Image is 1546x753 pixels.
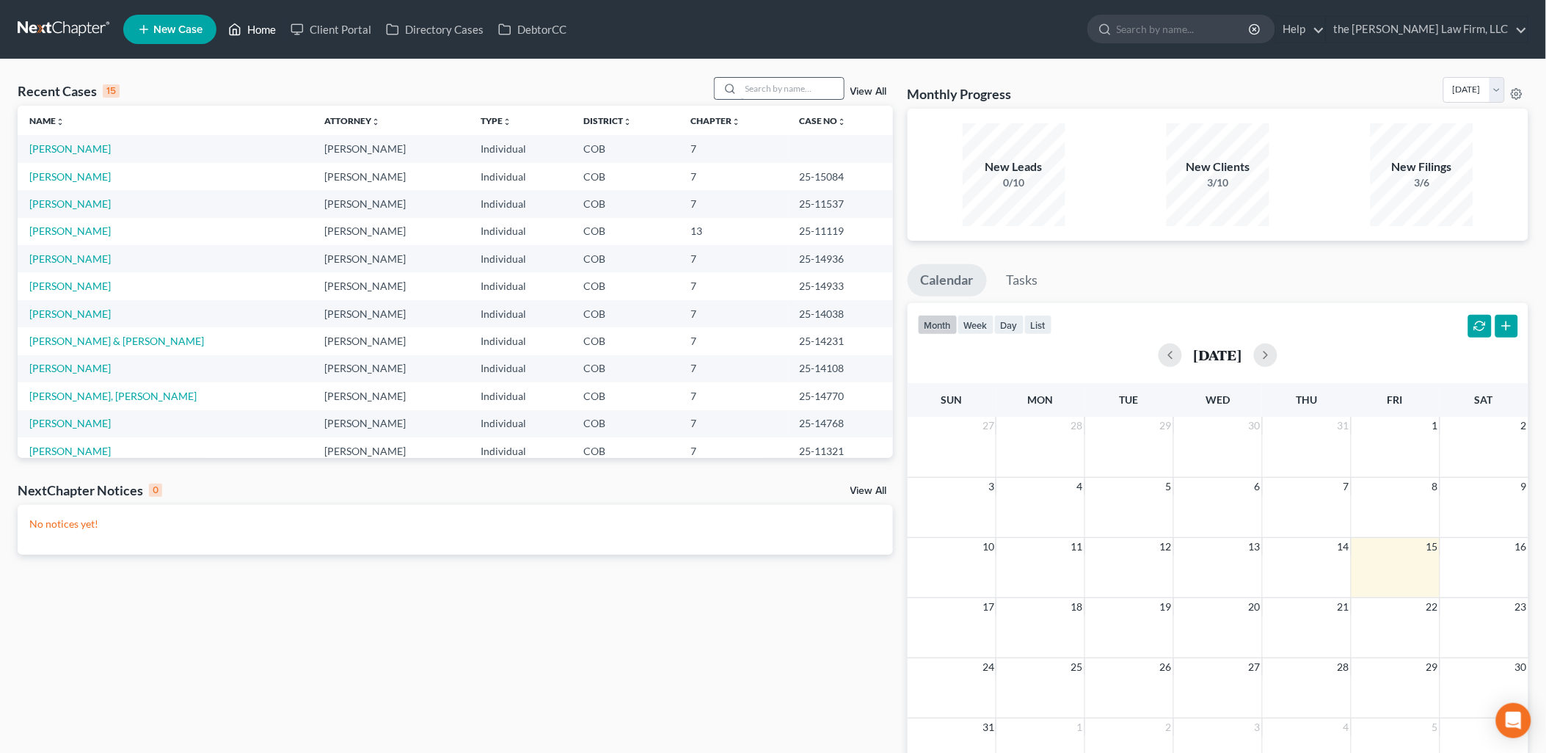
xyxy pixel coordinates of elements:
[741,78,844,99] input: Search by name...
[1342,478,1351,495] span: 7
[788,245,893,272] td: 25-14936
[1159,538,1173,556] span: 12
[572,245,679,272] td: COB
[1342,719,1351,736] span: 4
[981,598,996,616] span: 17
[29,115,65,126] a: Nameunfold_more
[1514,538,1528,556] span: 16
[958,315,994,335] button: week
[29,362,111,374] a: [PERSON_NAME]
[788,410,893,437] td: 25-14768
[963,159,1065,175] div: New Leads
[469,245,572,272] td: Individual
[469,163,572,190] td: Individual
[313,410,469,437] td: [PERSON_NAME]
[572,355,679,382] td: COB
[572,190,679,217] td: COB
[1159,417,1173,434] span: 29
[469,327,572,354] td: Individual
[503,117,511,126] i: unfold_more
[1076,478,1084,495] span: 4
[1167,159,1269,175] div: New Clients
[572,300,679,327] td: COB
[679,437,788,465] td: 7
[313,135,469,162] td: [PERSON_NAME]
[1336,538,1351,556] span: 14
[379,16,491,43] a: Directory Cases
[469,355,572,382] td: Individual
[29,142,111,155] a: [PERSON_NAME]
[469,218,572,245] td: Individual
[313,327,469,354] td: [PERSON_NAME]
[679,382,788,410] td: 7
[679,245,788,272] td: 7
[1164,478,1173,495] span: 5
[1253,719,1262,736] span: 3
[481,115,511,126] a: Typeunfold_more
[1167,175,1269,190] div: 3/10
[103,84,120,98] div: 15
[1336,598,1351,616] span: 21
[18,82,120,100] div: Recent Cases
[572,437,679,465] td: COB
[1336,658,1351,676] span: 28
[313,382,469,410] td: [PERSON_NAME]
[371,117,380,126] i: unfold_more
[313,163,469,190] td: [PERSON_NAME]
[1247,658,1262,676] span: 27
[1120,393,1139,406] span: Tue
[1496,703,1531,738] div: Open Intercom Messenger
[29,252,111,265] a: [PERSON_NAME]
[1296,393,1317,406] span: Thu
[1024,315,1052,335] button: list
[679,190,788,217] td: 7
[1247,538,1262,556] span: 13
[324,115,380,126] a: Attorneyunfold_more
[1514,598,1528,616] span: 23
[572,410,679,437] td: COB
[981,417,996,434] span: 27
[572,135,679,162] td: COB
[690,115,740,126] a: Chapterunfold_more
[313,355,469,382] td: [PERSON_NAME]
[1164,719,1173,736] span: 2
[788,382,893,410] td: 25-14770
[1070,598,1084,616] span: 18
[788,437,893,465] td: 25-11321
[908,85,1012,103] h3: Monthly Progress
[29,517,881,531] p: No notices yet!
[679,300,788,327] td: 7
[1431,478,1440,495] span: 8
[1371,159,1473,175] div: New Filings
[572,327,679,354] td: COB
[1117,15,1251,43] input: Search by name...
[469,190,572,217] td: Individual
[1194,347,1242,363] h2: [DATE]
[987,478,996,495] span: 3
[469,437,572,465] td: Individual
[1336,417,1351,434] span: 31
[941,393,963,406] span: Sun
[1159,598,1173,616] span: 19
[469,135,572,162] td: Individual
[1076,719,1084,736] span: 1
[18,481,162,499] div: NextChapter Notices
[469,382,572,410] td: Individual
[29,197,111,210] a: [PERSON_NAME]
[1247,598,1262,616] span: 20
[679,135,788,162] td: 7
[1276,16,1325,43] a: Help
[679,327,788,354] td: 7
[29,225,111,237] a: [PERSON_NAME]
[313,437,469,465] td: [PERSON_NAME]
[1388,393,1403,406] span: Fri
[283,16,379,43] a: Client Portal
[788,300,893,327] td: 25-14038
[313,272,469,299] td: [PERSON_NAME]
[1371,175,1473,190] div: 3/6
[981,658,996,676] span: 24
[1247,417,1262,434] span: 30
[1070,538,1084,556] span: 11
[313,190,469,217] td: [PERSON_NAME]
[679,410,788,437] td: 7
